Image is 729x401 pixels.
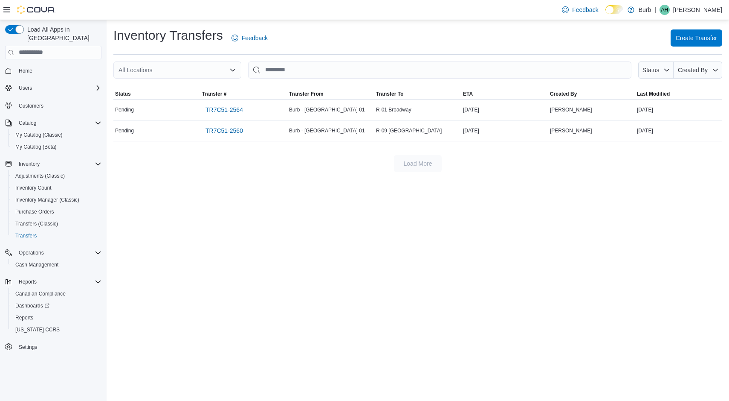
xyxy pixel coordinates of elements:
[15,261,58,268] span: Cash Management
[228,29,271,47] a: Feedback
[15,326,60,333] span: [US_STATE] CCRS
[113,27,223,44] h1: Inventory Transfers
[15,143,57,150] span: My Catalog (Beta)
[287,89,374,99] button: Transfer From
[15,101,47,111] a: Customers
[229,67,236,73] button: Open list of options
[5,61,101,375] nav: Complex example
[19,67,32,74] span: Home
[2,82,105,94] button: Users
[15,118,101,128] span: Catalog
[15,83,35,93] button: Users
[558,1,602,18] a: Feedback
[12,171,101,181] span: Adjustments (Classic)
[12,183,101,193] span: Inventory Count
[15,277,40,287] button: Reports
[550,106,592,113] span: [PERSON_NAME]
[15,184,52,191] span: Inventory Count
[15,342,40,352] a: Settings
[202,101,246,118] a: TR7C51-2564
[635,105,722,115] div: [DATE]
[9,206,105,218] button: Purchase Orders
[19,85,32,91] span: Users
[661,5,668,15] span: AH
[19,120,36,126] span: Catalog
[678,67,708,73] span: Created By
[9,288,105,300] button: Canadian Compliance
[12,207,58,217] a: Purchase Orders
[9,182,105,194] button: Inventory Count
[605,5,623,14] input: Dark Mode
[15,290,66,297] span: Canadian Compliance
[394,155,442,172] button: Load More
[376,91,403,97] span: Transfer To
[289,106,365,113] span: Burb - [GEOGRAPHIC_DATA] 01
[637,91,670,97] span: Last Modified
[115,106,134,113] span: Pending
[12,231,40,241] a: Transfers
[15,302,49,309] span: Dashboards
[12,142,101,152] span: My Catalog (Beta)
[12,260,101,270] span: Cash Management
[12,325,101,335] span: Washington CCRS
[9,259,105,271] button: Cash Management
[15,342,101,352] span: Settings
[15,220,58,227] span: Transfers (Classic)
[12,325,63,335] a: [US_STATE] CCRS
[24,25,101,42] span: Load All Apps in [GEOGRAPHIC_DATA]
[642,67,660,73] span: Status
[289,127,365,134] span: Burb - [GEOGRAPHIC_DATA] 01
[12,301,101,311] span: Dashboards
[548,89,635,99] button: Created By
[19,344,37,351] span: Settings
[674,61,722,79] button: Created By
[19,249,44,256] span: Operations
[2,117,105,129] button: Catalog
[9,129,105,141] button: My Catalog (Classic)
[635,126,722,136] div: [DATE]
[9,230,105,242] button: Transfers
[461,89,548,99] button: ETA
[15,232,37,239] span: Transfers
[2,341,105,353] button: Settings
[17,6,55,14] img: Cova
[19,102,43,109] span: Customers
[12,130,101,140] span: My Catalog (Classic)
[9,170,105,182] button: Adjustments (Classic)
[15,65,101,76] span: Home
[12,313,101,323] span: Reports
[202,122,246,139] a: TR7C51-2560
[12,231,101,241] span: Transfers
[12,219,101,229] span: Transfers (Classic)
[9,218,105,230] button: Transfers (Classic)
[12,207,101,217] span: Purchase Orders
[12,171,68,181] a: Adjustments (Classic)
[9,194,105,206] button: Inventory Manager (Classic)
[12,183,55,193] a: Inventory Count
[12,289,69,299] a: Canadian Compliance
[9,141,105,153] button: My Catalog (Beta)
[12,289,101,299] span: Canadian Compliance
[550,91,577,97] span: Created By
[404,159,432,168] span: Load More
[12,313,37,323] a: Reports
[374,89,461,99] button: Transfer To
[550,127,592,134] span: [PERSON_NAME]
[289,91,324,97] span: Transfer From
[19,278,37,285] span: Reports
[572,6,598,14] span: Feedback
[2,247,105,259] button: Operations
[200,89,287,99] button: Transfer #
[2,64,105,77] button: Home
[9,312,105,324] button: Reports
[15,196,79,203] span: Inventory Manager (Classic)
[15,118,40,128] button: Catalog
[654,5,656,15] p: |
[9,300,105,312] a: Dashboards
[15,277,101,287] span: Reports
[205,105,243,114] span: TR7C51-2564
[12,195,83,205] a: Inventory Manager (Classic)
[15,83,101,93] span: Users
[639,5,651,15] p: Burb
